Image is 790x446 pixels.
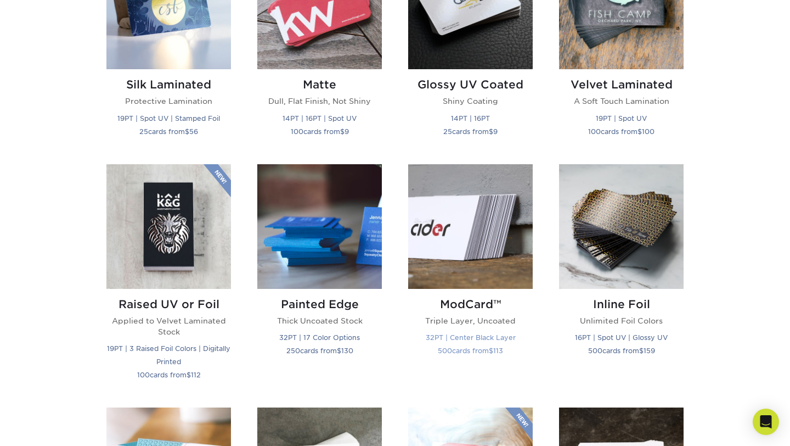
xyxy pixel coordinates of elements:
[588,127,654,136] small: cards from
[426,333,516,342] small: 32PT | Center Black Layer
[117,114,220,122] small: 19PT | Spot UV | Stamped Foil
[438,347,452,355] span: 500
[257,298,382,311] h2: Painted Edge
[137,371,201,379] small: cards from
[191,371,201,379] span: 112
[279,333,360,342] small: 32PT | 17 Color Options
[596,114,647,122] small: 19PT | Spot UV
[443,127,498,136] small: cards from
[559,78,684,91] h2: Velvet Laminated
[493,347,503,355] span: 113
[106,298,231,311] h2: Raised UV or Foil
[559,298,684,311] h2: Inline Foil
[753,409,779,435] div: Open Intercom Messenger
[185,127,189,136] span: $
[257,96,382,107] p: Dull, Flat Finish, Not Shiny
[189,127,198,136] span: 56
[257,78,382,91] h2: Matte
[408,315,533,326] p: Triple Layer, Uncoated
[408,164,533,395] a: ModCard™ Business Cards ModCard™ Triple Layer, Uncoated 32PT | Center Black Layer 500cards from$113
[106,164,231,289] img: Raised UV or Foil Business Cards
[642,127,654,136] span: 100
[559,164,684,395] a: Inline Foil Business Cards Inline Foil Unlimited Foil Colors 16PT | Spot UV | Glossy UV 500cards ...
[559,164,684,289] img: Inline Foil Business Cards
[489,127,493,136] span: $
[505,408,533,441] img: New Product
[291,127,349,136] small: cards from
[257,164,382,289] img: Painted Edge Business Cards
[588,127,601,136] span: 100
[559,315,684,326] p: Unlimited Foil Colors
[408,298,533,311] h2: ModCard™
[187,371,191,379] span: $
[489,347,493,355] span: $
[408,78,533,91] h2: Glossy UV Coated
[451,114,490,122] small: 14PT | 16PT
[559,96,684,107] p: A Soft Touch Lamination
[345,127,349,136] span: 9
[408,164,533,289] img: ModCard™ Business Cards
[106,96,231,107] p: Protective Lamination
[637,127,642,136] span: $
[106,164,231,395] a: Raised UV or Foil Business Cards Raised UV or Foil Applied to Velvet Laminated Stock 19PT | 3 Rai...
[639,347,644,355] span: $
[644,347,655,355] span: 159
[337,347,341,355] span: $
[107,344,230,366] small: 19PT | 3 Raised Foil Colors | Digitally Printed
[283,114,357,122] small: 14PT | 16PT | Spot UV
[493,127,498,136] span: 9
[137,371,150,379] span: 100
[204,164,231,197] img: New Product
[341,347,353,355] span: 130
[257,315,382,326] p: Thick Uncoated Stock
[291,127,303,136] span: 100
[408,96,533,107] p: Shiny Coating
[438,347,503,355] small: cards from
[257,164,382,395] a: Painted Edge Business Cards Painted Edge Thick Uncoated Stock 32PT | 17 Color Options 250cards fr...
[106,315,231,338] p: Applied to Velvet Laminated Stock
[106,78,231,91] h2: Silk Laminated
[443,127,452,136] span: 25
[340,127,345,136] span: $
[139,127,198,136] small: cards from
[286,347,300,355] span: 250
[575,333,668,342] small: 16PT | Spot UV | Glossy UV
[286,347,353,355] small: cards from
[588,347,602,355] span: 500
[139,127,148,136] span: 25
[588,347,655,355] small: cards from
